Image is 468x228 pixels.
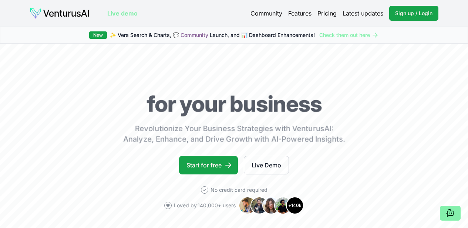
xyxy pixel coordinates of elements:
div: New [89,31,107,39]
a: Community [250,9,282,18]
a: Features [288,9,312,18]
a: Latest updates [343,9,383,18]
img: Avatar 1 [239,197,256,214]
a: Pricing [317,9,337,18]
a: Live demo [107,9,138,18]
span: Sign up / Login [395,10,432,17]
img: Avatar 3 [262,197,280,214]
a: Start for free [179,156,238,174]
a: Check them out here [319,31,379,39]
span: ✨ Vera Search & Charts, 💬 Launch, and 📊 Dashboard Enhancements! [110,31,315,39]
a: Sign up / Login [389,6,438,21]
a: Live Demo [244,156,289,174]
img: logo [30,7,90,19]
img: Avatar 2 [250,197,268,214]
img: Avatar 4 [274,197,292,214]
a: Community [181,32,208,38]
